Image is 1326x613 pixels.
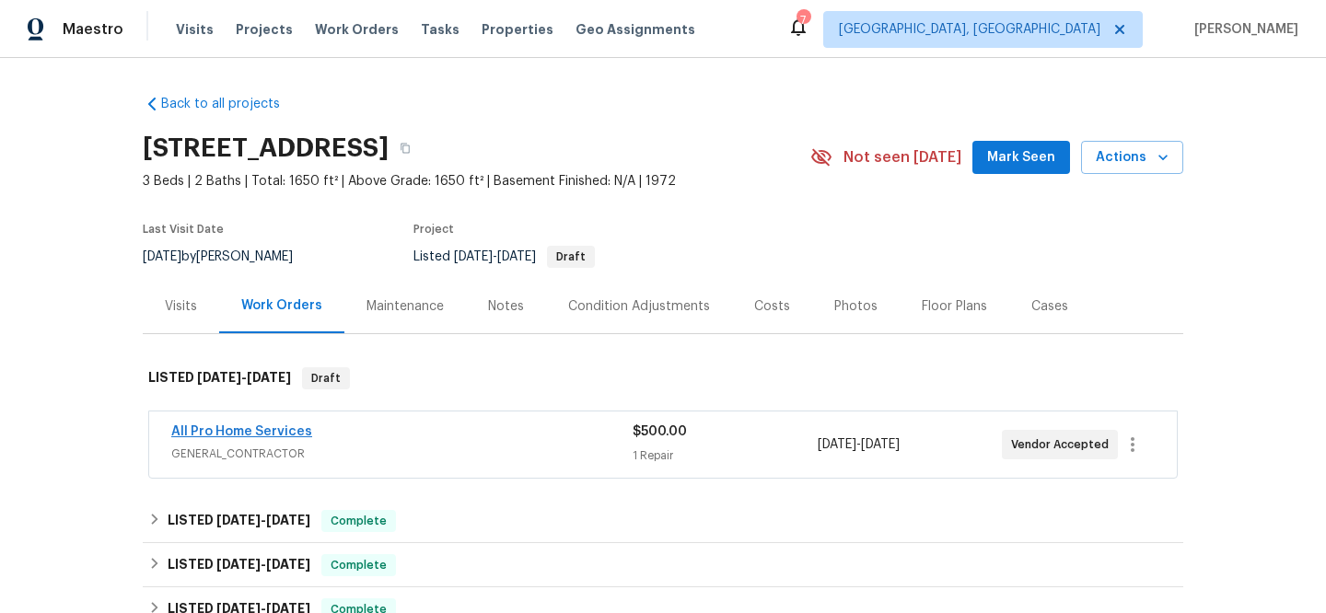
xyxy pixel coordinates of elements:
[797,11,809,29] div: 7
[1011,435,1116,454] span: Vendor Accepted
[389,132,422,165] button: Copy Address
[482,20,553,39] span: Properties
[266,514,310,526] span: [DATE]
[488,297,524,316] div: Notes
[323,556,394,574] span: Complete
[633,425,687,438] span: $500.00
[168,554,310,576] h6: LISTED
[843,148,961,167] span: Not seen [DATE]
[247,371,291,384] span: [DATE]
[922,297,987,316] div: Floor Plans
[197,371,241,384] span: [DATE]
[413,224,454,235] span: Project
[148,367,291,389] h6: LISTED
[236,20,293,39] span: Projects
[216,558,261,571] span: [DATE]
[633,446,817,465] div: 1 Repair
[143,95,320,113] a: Back to all projects
[171,425,312,438] a: All Pro Home Services
[171,445,633,463] span: GENERAL_CONTRACTOR
[754,297,790,316] div: Costs
[315,20,399,39] span: Work Orders
[143,246,315,268] div: by [PERSON_NAME]
[197,371,291,384] span: -
[454,250,493,263] span: [DATE]
[972,141,1070,175] button: Mark Seen
[176,20,214,39] span: Visits
[63,20,123,39] span: Maestro
[143,543,1183,587] div: LISTED [DATE]-[DATE]Complete
[1031,297,1068,316] div: Cases
[818,438,856,451] span: [DATE]
[143,349,1183,408] div: LISTED [DATE]-[DATE]Draft
[216,514,310,526] span: -
[861,438,900,451] span: [DATE]
[366,297,444,316] div: Maintenance
[413,250,595,263] span: Listed
[165,297,197,316] div: Visits
[143,499,1183,543] div: LISTED [DATE]-[DATE]Complete
[818,435,900,454] span: -
[216,514,261,526] span: [DATE]
[304,369,348,387] span: Draft
[323,512,394,530] span: Complete
[454,250,536,263] span: -
[143,224,224,235] span: Last Visit Date
[421,23,459,36] span: Tasks
[497,250,536,263] span: [DATE]
[241,296,322,315] div: Work Orders
[266,558,310,571] span: [DATE]
[143,139,389,157] h2: [STREET_ADDRESS]
[839,20,1100,39] span: [GEOGRAPHIC_DATA], [GEOGRAPHIC_DATA]
[143,250,181,263] span: [DATE]
[168,510,310,532] h6: LISTED
[576,20,695,39] span: Geo Assignments
[1187,20,1298,39] span: [PERSON_NAME]
[568,297,710,316] div: Condition Adjustments
[1081,141,1183,175] button: Actions
[216,558,310,571] span: -
[1096,146,1169,169] span: Actions
[834,297,878,316] div: Photos
[143,172,810,191] span: 3 Beds | 2 Baths | Total: 1650 ft² | Above Grade: 1650 ft² | Basement Finished: N/A | 1972
[549,251,593,262] span: Draft
[987,146,1055,169] span: Mark Seen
